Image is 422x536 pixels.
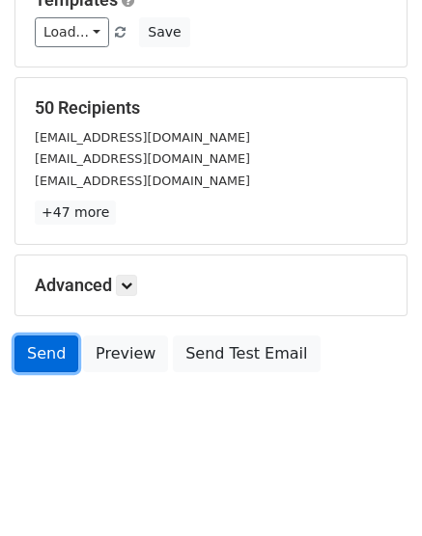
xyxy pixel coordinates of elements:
[35,151,250,166] small: [EMAIL_ADDRESS][DOMAIN_NAME]
[173,335,320,372] a: Send Test Email
[139,17,189,47] button: Save
[35,97,387,119] h5: 50 Recipients
[35,17,109,47] a: Load...
[325,443,422,536] iframe: Chat Widget
[14,335,78,372] a: Send
[35,275,387,296] h5: Advanced
[35,174,250,188] small: [EMAIL_ADDRESS][DOMAIN_NAME]
[35,130,250,145] small: [EMAIL_ADDRESS][DOMAIN_NAME]
[83,335,168,372] a: Preview
[35,201,116,225] a: +47 more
